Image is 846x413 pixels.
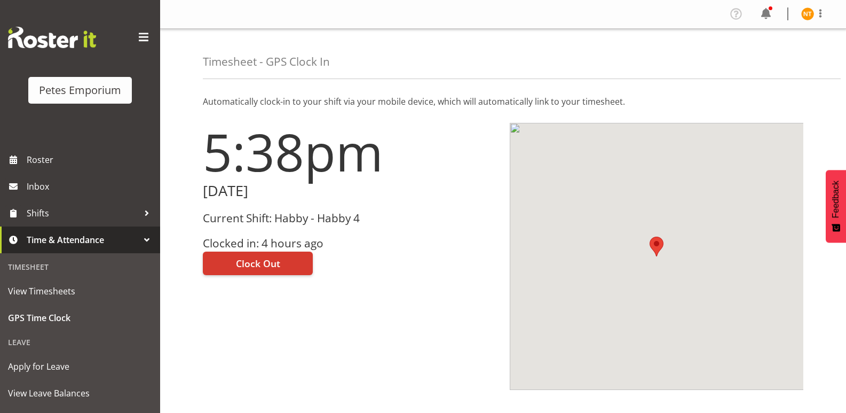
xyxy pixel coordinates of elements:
[27,205,139,221] span: Shifts
[3,353,157,380] a: Apply for Leave
[8,27,96,48] img: Rosterit website logo
[3,331,157,353] div: Leave
[3,305,157,331] a: GPS Time Clock
[203,123,497,181] h1: 5:38pm
[8,310,152,326] span: GPS Time Clock
[27,152,155,168] span: Roster
[203,237,497,250] h3: Clocked in: 4 hours ago
[801,7,814,20] img: nicole-thomson8388.jpg
[203,212,497,224] h3: Current Shift: Habby - Habby 4
[3,380,157,407] a: View Leave Balances
[203,183,497,199] h2: [DATE]
[27,232,139,248] span: Time & Attendance
[3,256,157,278] div: Timesheet
[831,181,841,218] span: Feedback
[27,178,155,194] span: Inbox
[236,256,280,270] span: Clock Out
[3,278,157,305] a: View Timesheets
[203,95,803,108] p: Automatically clock-in to your shift via your mobile device, which will automatically link to you...
[8,283,152,299] span: View Timesheets
[203,56,330,68] h4: Timesheet - GPS Clock In
[826,170,846,243] button: Feedback - Show survey
[8,359,152,375] span: Apply for Leave
[8,385,152,401] span: View Leave Balances
[39,82,121,98] div: Petes Emporium
[203,252,313,275] button: Clock Out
